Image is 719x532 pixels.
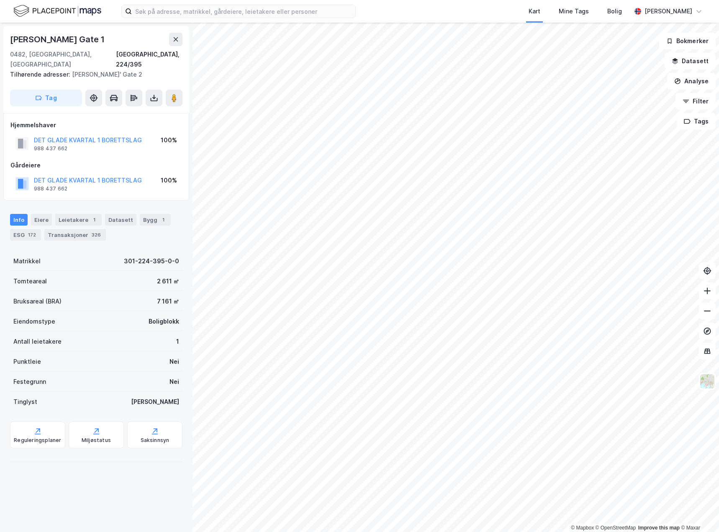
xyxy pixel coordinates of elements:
button: Filter [675,93,716,110]
div: 1 [176,337,179,347]
div: 0482, [GEOGRAPHIC_DATA], [GEOGRAPHIC_DATA] [10,49,116,69]
button: Tags [677,113,716,130]
a: Mapbox [571,525,594,531]
div: Miljøstatus [82,437,111,444]
div: Hjemmelshaver [10,120,182,130]
div: Datasett [105,214,136,226]
div: Kart [529,6,540,16]
div: 100% [161,175,177,185]
a: Improve this map [638,525,680,531]
div: Kontrollprogram for chat [677,492,719,532]
button: Tag [10,90,82,106]
div: Tomteareal [13,276,47,286]
div: Gårdeiere [10,160,182,170]
div: 301-224-395-0-0 [124,256,179,266]
img: Z [699,373,715,389]
div: Matrikkel [13,256,41,266]
div: 100% [161,135,177,145]
div: 1 [159,216,167,224]
iframe: Chat Widget [677,492,719,532]
div: Punktleie [13,357,41,367]
button: Analyse [667,73,716,90]
div: [PERSON_NAME] Gate 1 [10,33,106,46]
div: Bolig [607,6,622,16]
div: [PERSON_NAME] [645,6,692,16]
div: Bruksareal (BRA) [13,296,62,306]
div: Nei [169,357,179,367]
img: logo.f888ab2527a4732fd821a326f86c7f29.svg [13,4,101,18]
div: Info [10,214,28,226]
div: [GEOGRAPHIC_DATA], 224/395 [116,49,182,69]
div: Festegrunn [13,377,46,387]
input: Søk på adresse, matrikkel, gårdeiere, leietakere eller personer [132,5,355,18]
div: Reguleringsplaner [14,437,61,444]
div: 988 437 662 [34,145,67,152]
div: 988 437 662 [34,185,67,192]
div: [PERSON_NAME]' Gate 2 [10,69,176,80]
div: Mine Tags [559,6,589,16]
a: OpenStreetMap [596,525,636,531]
div: 326 [90,231,103,239]
div: 172 [26,231,38,239]
div: ESG [10,229,41,241]
div: Leietakere [55,214,102,226]
div: Bygg [140,214,171,226]
div: Antall leietakere [13,337,62,347]
span: Tilhørende adresser: [10,71,72,78]
div: Nei [169,377,179,387]
div: Boligblokk [149,316,179,326]
div: 2 611 ㎡ [157,276,179,286]
div: Tinglyst [13,397,37,407]
div: 7 161 ㎡ [157,296,179,306]
button: Bokmerker [659,33,716,49]
div: Transaksjoner [44,229,106,241]
div: 1 [90,216,98,224]
button: Datasett [665,53,716,69]
div: Eiere [31,214,52,226]
div: Saksinnsyn [141,437,169,444]
div: Eiendomstype [13,316,55,326]
div: [PERSON_NAME] [131,397,179,407]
